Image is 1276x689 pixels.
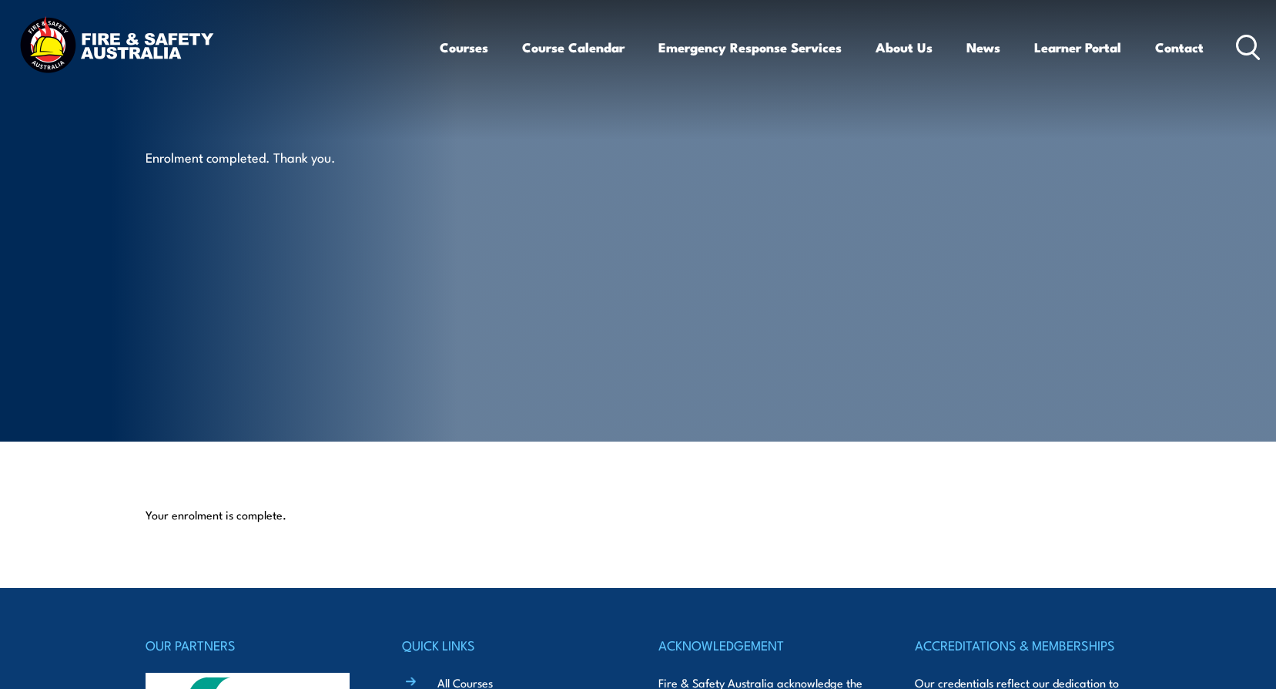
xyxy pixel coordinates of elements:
a: News [966,27,1000,68]
a: Courses [440,27,488,68]
a: About Us [876,27,933,68]
p: Your enrolment is complete. [146,507,1131,523]
p: Enrolment completed. Thank you. [146,148,427,166]
h4: OUR PARTNERS [146,634,361,656]
a: Contact [1155,27,1204,68]
a: Learner Portal [1034,27,1121,68]
h4: QUICK LINKS [402,634,618,656]
a: Emergency Response Services [658,27,842,68]
h4: ACKNOWLEDGEMENT [658,634,874,656]
h4: ACCREDITATIONS & MEMBERSHIPS [915,634,1130,656]
a: Course Calendar [522,27,625,68]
